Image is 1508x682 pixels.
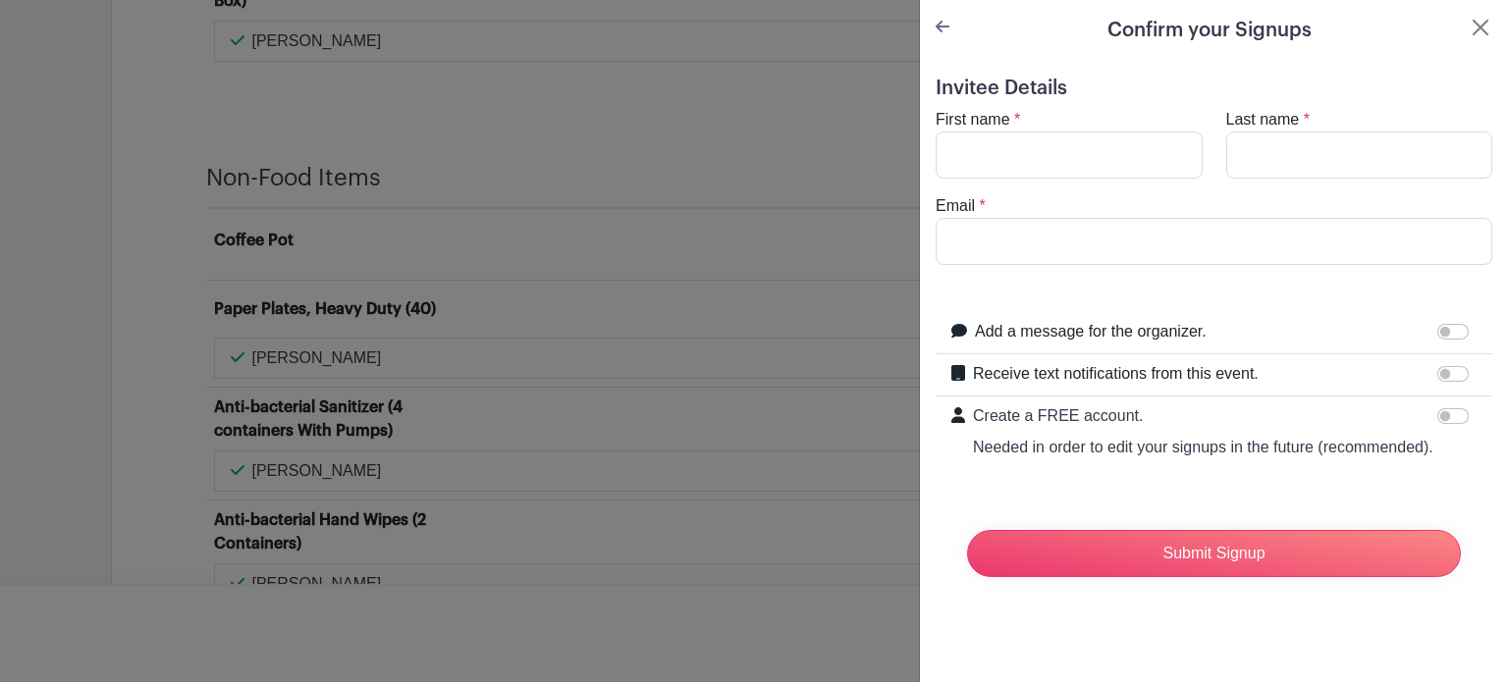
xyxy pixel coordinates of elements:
[1226,108,1300,131] label: Last name
[936,108,1010,131] label: First name
[967,530,1461,577] input: Submit Signup
[973,362,1259,386] label: Receive text notifications from this event.
[1107,16,1312,45] h5: Confirm your Signups
[973,436,1433,459] p: Needed in order to edit your signups in the future (recommended).
[936,77,1492,100] h5: Invitee Details
[936,194,975,218] label: Email
[975,320,1207,343] label: Add a message for the organizer.
[973,404,1433,428] p: Create a FREE account.
[1469,16,1492,39] button: Close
